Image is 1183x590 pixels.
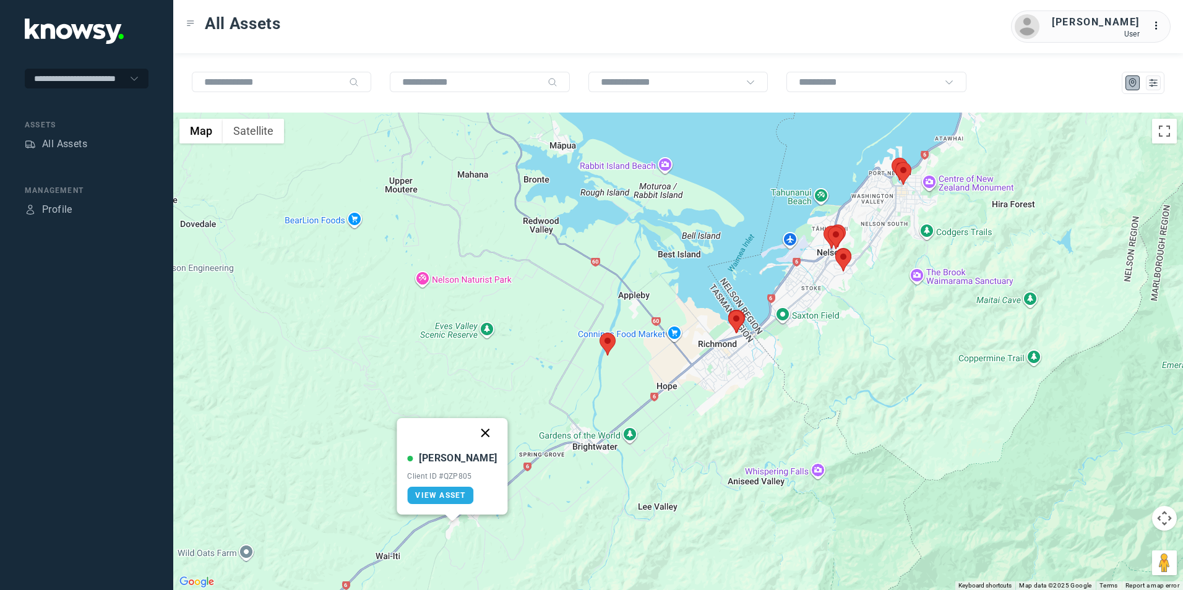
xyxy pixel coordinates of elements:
[42,202,72,217] div: Profile
[958,581,1012,590] button: Keyboard shortcuts
[25,204,36,215] div: Profile
[415,491,465,500] span: View Asset
[471,418,501,448] button: Close
[1152,506,1177,531] button: Map camera controls
[1153,21,1165,30] tspan: ...
[176,574,217,590] a: Open this area in Google Maps (opens a new window)
[1099,582,1118,589] a: Terms
[407,472,497,481] div: Client ID #QZP805
[1152,550,1177,575] button: Drag Pegman onto the map to open Street View
[42,137,87,152] div: All Assets
[1152,19,1167,35] div: :
[1019,582,1091,589] span: Map data ©2025 Google
[179,119,223,143] button: Show street map
[419,451,497,466] div: [PERSON_NAME]
[407,487,473,504] a: View Asset
[176,574,217,590] img: Google
[25,19,124,44] img: Application Logo
[205,12,281,35] span: All Assets
[1052,30,1140,38] div: User
[1052,15,1140,30] div: [PERSON_NAME]
[1127,77,1138,88] div: Map
[1125,582,1179,589] a: Report a map error
[25,137,87,152] a: AssetsAll Assets
[25,139,36,150] div: Assets
[223,119,284,143] button: Show satellite imagery
[1015,14,1039,39] img: avatar.png
[1152,119,1177,143] button: Toggle fullscreen view
[1148,77,1159,88] div: List
[548,77,557,87] div: Search
[25,185,148,196] div: Management
[25,119,148,130] div: Assets
[25,202,72,217] a: ProfileProfile
[1152,19,1167,33] div: :
[186,19,195,28] div: Toggle Menu
[349,77,359,87] div: Search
